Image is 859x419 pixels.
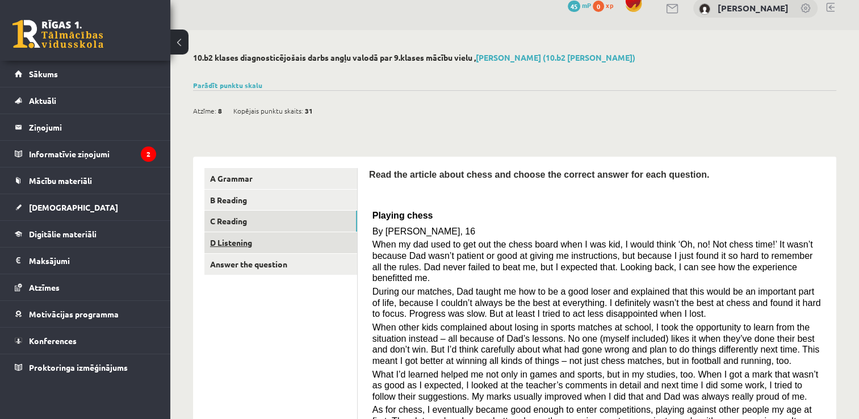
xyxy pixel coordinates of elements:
img: Samanta Niedre [699,3,710,15]
span: 31 [305,102,313,119]
a: Motivācijas programma [15,301,156,327]
a: Answer the question [204,254,357,275]
a: [DEMOGRAPHIC_DATA] [15,194,156,220]
a: C Reading [204,211,357,232]
legend: Maksājumi [29,248,156,274]
span: Sākums [29,69,58,79]
a: Digitālie materiāli [15,221,156,247]
span: Read the article about chess and choose the correct answer for each question. [369,170,709,179]
span: Kopējais punktu skaits: [233,102,303,119]
a: Informatīvie ziņojumi2 [15,141,156,167]
a: Rīgas 1. Tālmācības vidusskola [12,20,103,48]
span: Digitālie materiāli [29,229,97,239]
a: D Listening [204,232,357,253]
span: 0 [593,1,604,12]
a: Atzīmes [15,274,156,300]
span: [DEMOGRAPHIC_DATA] [29,202,118,212]
a: 0 xp [593,1,619,10]
legend: Informatīvie ziņojumi [29,141,156,167]
a: A Grammar [204,168,357,189]
span: xp [606,1,613,10]
span: During our matches, Dad taught me how to be a good loser and explained that this would be an impo... [372,287,821,319]
h2: 10.b2 klases diagnosticējošais darbs angļu valodā par 9.klases mācību vielu , [193,53,836,62]
a: Parādīt punktu skalu [193,81,262,90]
a: Ziņojumi [15,114,156,140]
span: When other kids complained about losing in sports matches at school, I took the opportunity to le... [372,322,819,366]
span: Proktoringa izmēģinājums [29,362,128,372]
a: 45 mP [568,1,591,10]
span: mP [582,1,591,10]
span: What I’d learned helped me not only in games and sports, but in my studies, too. When I got a mar... [372,370,818,401]
span: 8 [218,102,222,119]
a: [PERSON_NAME] [718,2,789,14]
span: Motivācijas programma [29,309,119,319]
span: When my dad used to get out the chess board when I was kid, I would think ‘Oh, no! Not chess time... [372,240,813,283]
a: Konferences [15,328,156,354]
span: Konferences [29,336,77,346]
a: [PERSON_NAME] (10.b2 [PERSON_NAME]) [476,52,635,62]
a: Proktoringa izmēģinājums [15,354,156,380]
span: Atzīme: [193,102,216,119]
span: By [PERSON_NAME], 16 [372,227,475,236]
a: Sākums [15,61,156,87]
span: Mācību materiāli [29,175,92,186]
a: B Reading [204,190,357,211]
a: Mācību materiāli [15,167,156,194]
legend: Ziņojumi [29,114,156,140]
a: Aktuāli [15,87,156,114]
span: Aktuāli [29,95,56,106]
i: 2 [141,146,156,162]
span: Atzīmes [29,282,60,292]
a: Maksājumi [15,248,156,274]
span: 45 [568,1,580,12]
span: Playing chess [372,211,433,220]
